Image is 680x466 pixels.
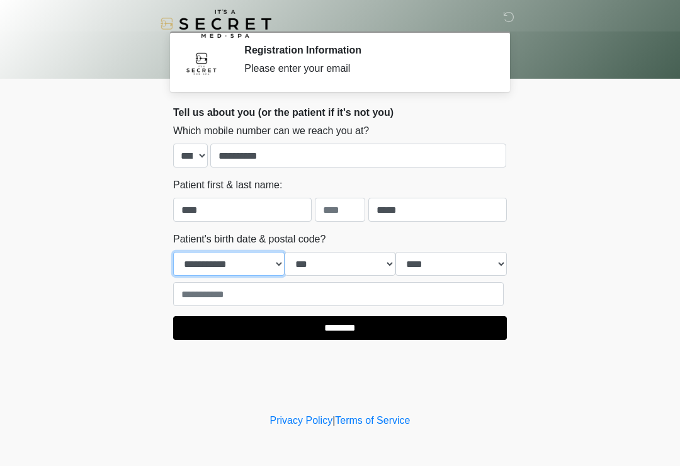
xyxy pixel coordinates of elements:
[161,9,271,38] img: It's A Secret Med Spa Logo
[270,415,333,426] a: Privacy Policy
[332,415,335,426] a: |
[173,178,282,193] label: Patient first & last name:
[183,44,220,82] img: Agent Avatar
[244,61,488,76] div: Please enter your email
[335,415,410,426] a: Terms of Service
[244,44,488,56] h2: Registration Information
[173,106,507,118] h2: Tell us about you (or the patient if it's not you)
[173,232,326,247] label: Patient's birth date & postal code?
[173,123,369,139] label: Which mobile number can we reach you at?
